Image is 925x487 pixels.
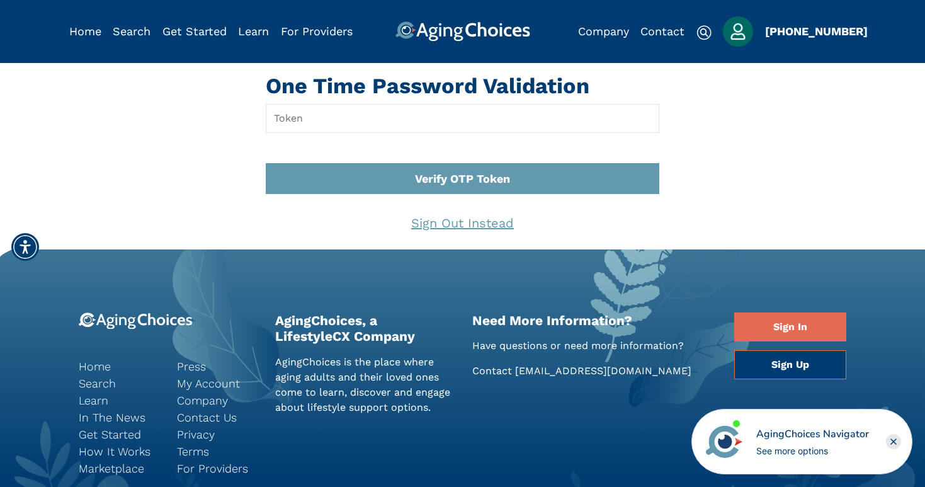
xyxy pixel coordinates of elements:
div: Popover trigger [723,16,753,47]
a: In The News [79,409,158,426]
a: Press [177,358,256,375]
a: Sign Up [734,350,846,379]
a: For Providers [177,460,256,477]
a: Search [79,375,158,392]
a: Contact [640,25,684,38]
img: user_avatar.jpg [723,16,753,47]
h1: One Time Password Validation [266,73,659,99]
h2: Need More Information? [472,312,716,328]
input: Token [266,104,659,133]
a: Search [113,25,150,38]
p: Contact [472,364,716,379]
div: Popover trigger [113,21,150,42]
a: Home [69,25,101,38]
img: search-icon.svg [696,25,712,40]
a: Company [578,25,629,38]
a: Sign In [734,312,846,341]
a: Marketplace [79,460,158,477]
img: AgingChoices [395,21,530,42]
a: Contact Us [177,409,256,426]
a: Get Started [162,25,227,38]
button: Verify OTP Token [266,163,659,194]
a: Get Started [79,426,158,443]
a: For Providers [281,25,353,38]
a: Home [79,358,158,375]
a: Privacy [177,426,256,443]
a: Learn [79,392,158,409]
a: My Account [177,375,256,392]
p: AgingChoices is the place where aging adults and their loved ones come to learn, discover and eng... [275,355,453,415]
img: 9-logo.svg [79,312,193,329]
a: Terms [177,443,256,460]
h2: AgingChoices, a LifestyleCX Company [275,312,453,344]
a: How It Works [79,443,158,460]
div: See more options [756,444,869,457]
div: AgingChoices Navigator [756,427,869,442]
p: Have questions or need more information? [472,338,716,353]
a: Company [177,392,256,409]
div: Close [886,434,901,449]
div: Accessibility Menu [11,233,39,261]
img: avatar [703,420,746,463]
a: [PHONE_NUMBER] [765,25,868,38]
a: [EMAIL_ADDRESS][DOMAIN_NAME] [515,365,691,377]
a: Learn [238,25,269,38]
a: Sign Out Instead [400,207,525,239]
